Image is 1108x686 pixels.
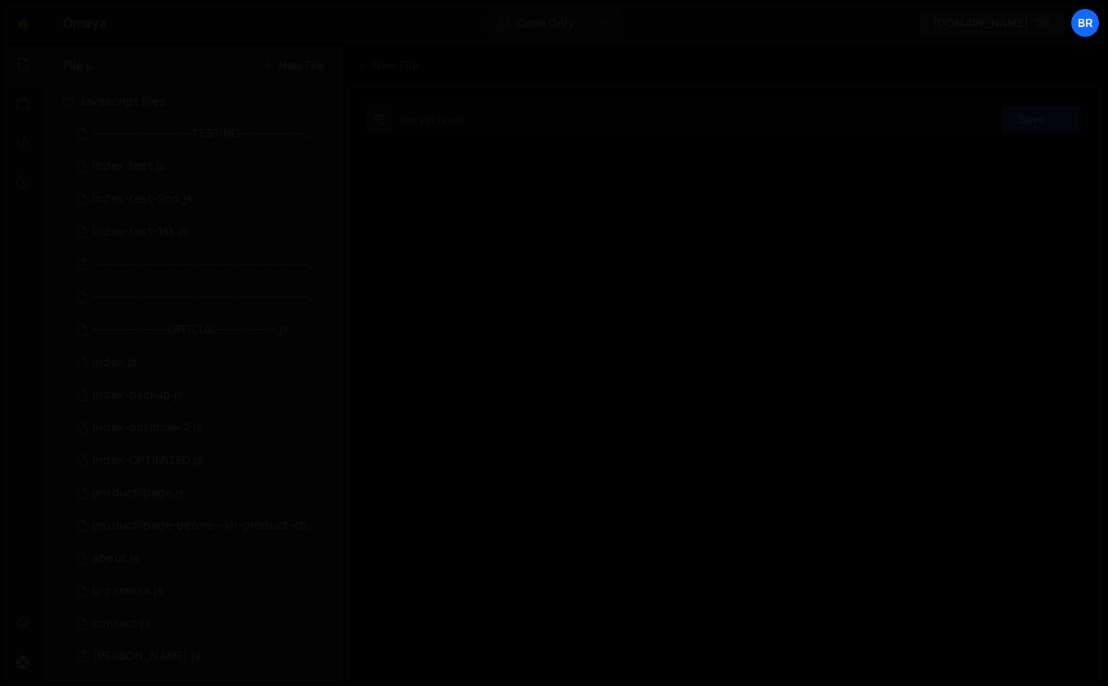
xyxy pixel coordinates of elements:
[63,118,349,150] div: 15742/46030.js
[92,192,193,207] div: index-test-2nd.js
[1070,8,1100,38] a: br
[92,388,184,403] div: index-backup.js
[92,617,151,631] div: contact.js
[92,551,140,566] div: about.js
[63,314,343,346] div: 15742/46029.js
[63,412,343,444] div: 15742/45973.js
[63,13,107,33] div: Omaya
[92,225,188,239] div: index-test-1st.js
[63,575,343,608] div: 15742/44749.js
[92,486,185,501] div: product-page.js
[92,421,203,435] div: index-optimize-2.js
[63,150,343,183] div: 15742/46031.js
[63,640,343,673] div: 15742/44741.js
[92,453,203,468] div: index-OPTIMIZED.js
[92,127,318,141] div: --------------------TESTING-----------------------.js
[400,113,464,127] div: Not yet saved
[63,56,92,74] h2: Files
[63,379,343,412] div: 15742/46032.js
[1001,105,1080,134] button: Save
[485,8,623,38] button: Code Only
[43,85,343,118] div: Javascript files
[92,323,289,337] div: ---------------OFFICIAL------------.js
[92,584,163,599] div: u-parallax.js
[63,542,343,575] div: 15742/44642.js
[63,216,343,248] div: 15742/46033.js
[3,3,43,42] a: 🤙
[356,57,425,73] div: New File
[92,159,166,174] div: index-test.js
[63,510,349,542] div: 15742/45901.js
[92,355,137,370] div: index.js
[92,290,318,305] div: ---------------------------------------------------------------------------------------.js
[92,649,202,664] div: [PERSON_NAME].js
[63,608,343,640] div: 15742/44740.js
[63,183,343,216] div: 15742/46039.js
[63,248,349,281] div: 15742/46028.js
[63,281,349,314] div: 15742/46027.js
[918,8,1066,38] a: [DOMAIN_NAME]
[63,477,343,510] div: 15742/43060.js
[92,257,318,272] div: ---------------------------------------------------------------------------------------.js
[262,59,324,72] button: New File
[63,346,343,379] div: 15742/41862.js
[92,519,318,533] div: product-page-before--vh-product-change.js
[63,444,343,477] div: 15742/45943.js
